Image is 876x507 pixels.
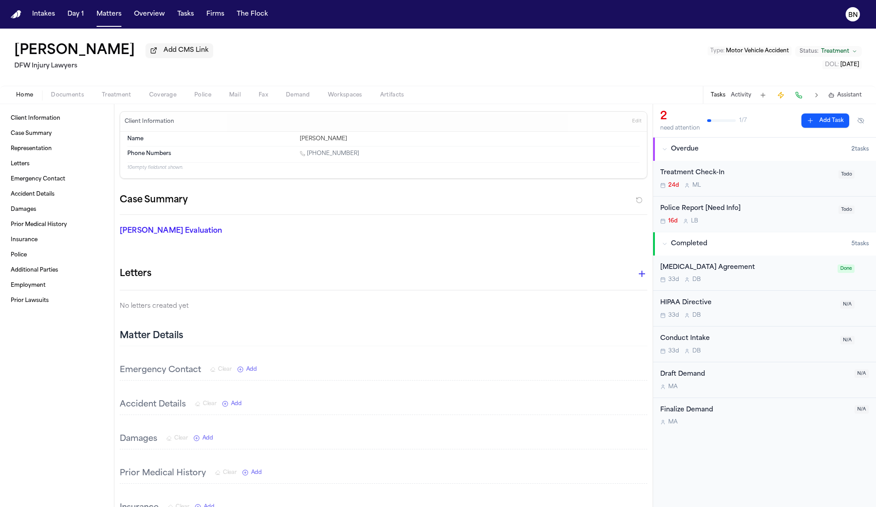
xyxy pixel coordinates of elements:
span: D B [692,312,701,319]
button: Assistant [828,92,862,99]
span: Add [202,435,213,442]
span: D B [692,348,701,355]
h1: Letters [120,267,151,281]
button: Make a Call [792,89,805,101]
div: Open task: Conduct Intake [653,327,876,362]
dt: Name [127,135,294,142]
span: Employment [11,282,46,289]
h3: Prior Medical History [120,467,206,480]
span: Clear [203,400,217,407]
a: Prior Lawsuits [7,293,107,308]
span: Add CMS Link [163,46,209,55]
button: Tasks [174,6,197,22]
div: [PERSON_NAME] [300,135,640,142]
span: Completed [671,239,707,248]
span: Demand [286,92,310,99]
span: 5 task s [851,240,869,247]
span: N/A [840,336,855,344]
button: Add Task [757,89,769,101]
button: Day 1 [64,6,88,22]
span: Additional Parties [11,267,58,274]
button: Activity [731,92,751,99]
span: N/A [840,300,855,309]
div: Finalize Demand [660,405,849,415]
a: Intakes [29,6,59,22]
h3: Damages [120,433,157,445]
button: Matters [93,6,125,22]
span: Add [251,469,262,476]
a: Call 1 (214) 971-0891 [300,150,359,157]
button: Create Immediate Task [775,89,787,101]
span: 1 / 7 [739,117,747,124]
span: Coverage [149,92,176,99]
p: No letters created yet [120,301,647,312]
div: Police Report [Need Info] [660,204,833,214]
span: M L [692,182,701,189]
span: Home [16,92,33,99]
button: Clear Accident Details [195,400,217,407]
span: Artifacts [380,92,404,99]
button: Add New [237,366,257,373]
button: Overview [130,6,168,22]
span: Add [231,400,242,407]
span: Letters [11,160,29,168]
span: L B [691,218,698,225]
button: Add New [222,400,242,407]
a: Accident Details [7,187,107,201]
div: [MEDICAL_DATA] Agreement [660,263,832,273]
button: Clear Damages [166,435,188,442]
a: Case Summary [7,126,107,141]
button: The Flock [233,6,272,22]
button: Firms [203,6,228,22]
h1: [PERSON_NAME] [14,43,135,59]
div: Open task: Finalize Demand [653,398,876,433]
span: Accident Details [11,191,54,198]
div: Treatment Check-In [660,168,833,178]
img: Finch Logo [11,10,21,19]
button: Tasks [711,92,725,99]
h3: Client Information [123,118,176,125]
button: Clear Prior Medical History [215,469,237,476]
div: Conduct Intake [660,334,835,344]
span: Prior Lawsuits [11,297,49,304]
span: 16d [668,218,678,225]
span: Motor Vehicle Accident [726,48,789,54]
div: 2 [660,109,700,124]
button: Hide completed tasks (⌘⇧H) [853,113,869,128]
span: Insurance [11,236,38,243]
span: Phone Numbers [127,150,171,157]
span: Police [194,92,211,99]
h3: Emergency Contact [120,364,201,377]
span: Add [246,366,257,373]
span: Workspaces [328,92,362,99]
span: Clear [223,469,237,476]
a: Letters [7,157,107,171]
a: Additional Parties [7,263,107,277]
button: Clear Emergency Contact [210,366,232,373]
button: Add New [242,469,262,476]
div: HIPAA Directive [660,298,835,308]
h2: Matter Details [120,330,183,342]
button: Overdue2tasks [653,138,876,161]
span: Treatment [102,92,131,99]
h3: Accident Details [120,398,186,411]
span: Mail [229,92,241,99]
div: Open task: Draft Demand [653,362,876,398]
span: Client Information [11,115,60,122]
button: Change status from Treatment [795,46,862,57]
div: Open task: Retainer Agreement [653,256,876,291]
p: [PERSON_NAME] Evaluation [120,226,289,236]
div: Open task: Police Report [Need Info] [653,197,876,232]
button: Completed5tasks [653,232,876,256]
span: Status: [800,48,818,55]
text: BN [848,12,858,18]
p: 10 empty fields not shown. [127,164,640,171]
a: Insurance [7,233,107,247]
span: 33d [668,348,679,355]
span: Damages [11,206,36,213]
button: Add CMS Link [146,43,213,58]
